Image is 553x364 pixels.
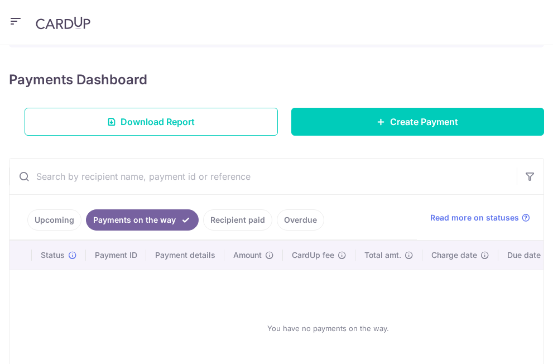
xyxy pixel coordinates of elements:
[431,250,477,261] span: Charge date
[292,250,334,261] span: CardUp fee
[364,250,401,261] span: Total amt.
[430,212,519,223] span: Read more on statuses
[277,209,324,231] a: Overdue
[9,70,147,90] h4: Payments Dashboard
[86,241,146,270] th: Payment ID
[86,209,199,231] a: Payments on the way
[507,250,541,261] span: Due date
[27,209,81,231] a: Upcoming
[390,115,458,128] span: Create Payment
[233,250,262,261] span: Amount
[203,209,272,231] a: Recipient paid
[36,16,90,30] img: CardUp
[25,108,278,136] a: Download Report
[41,250,65,261] span: Status
[430,212,530,223] a: Read more on statuses
[291,108,545,136] a: Create Payment
[146,241,224,270] th: Payment details
[121,115,195,128] span: Download Report
[9,159,517,194] input: Search by recipient name, payment id or reference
